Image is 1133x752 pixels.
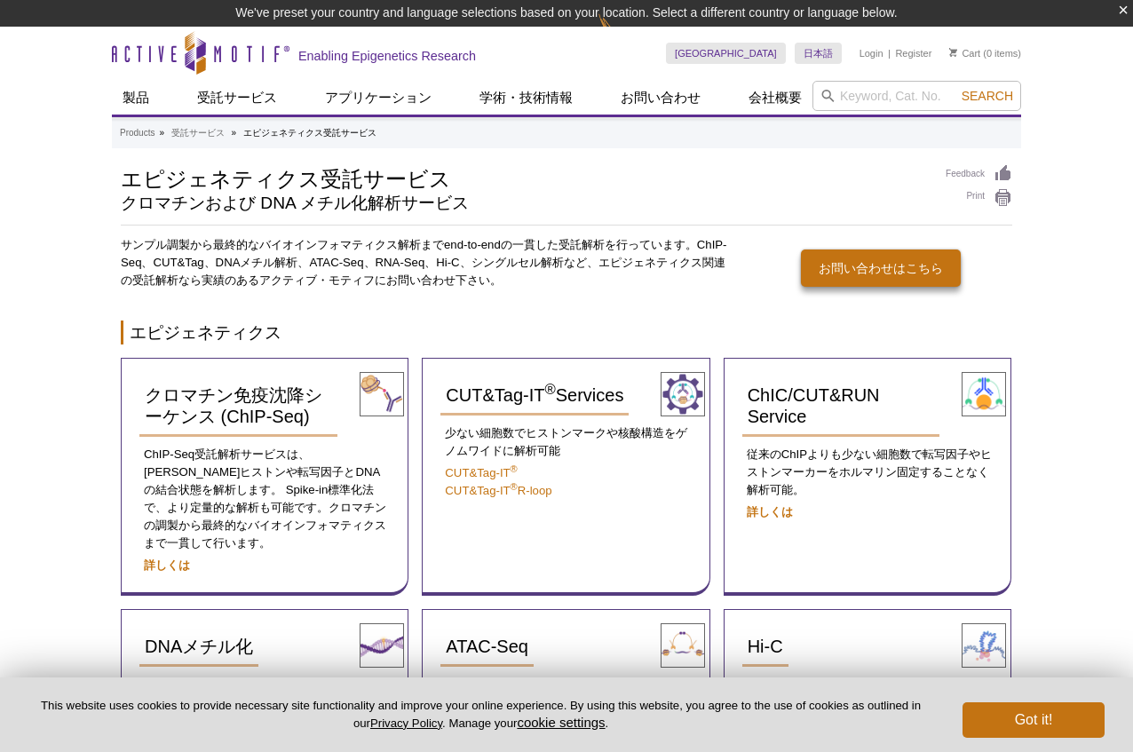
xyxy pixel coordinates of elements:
[946,188,1012,208] a: Print
[446,637,528,656] span: ATAC-Seq
[963,702,1105,738] button: Got it!
[446,385,623,405] span: CUT&Tag-IT Services
[738,81,812,115] a: 会社概要
[121,321,1012,344] h2: エピジェネティクス
[956,88,1018,104] button: Search
[895,47,931,59] a: Register
[661,372,705,416] img: CUT&Tag-IT® Services
[748,637,783,656] span: Hi-C
[121,164,928,191] h1: エピジェネティクス受託サービス
[747,505,793,518] a: 詳しくは
[171,125,225,141] a: 受託サービス
[112,81,160,115] a: 製品
[360,623,404,668] img: DNA Methylation Services
[440,424,691,460] p: 少ない細胞数でヒストンマークや核酸構造をゲノムワイドに解析可能
[666,43,786,64] a: [GEOGRAPHIC_DATA]
[469,81,583,115] a: 学術・技術情報
[139,628,258,667] a: DNAメチル化
[742,446,993,499] p: 従来のChIPよりも少ない細胞数で転写因子やヒストンマーカーをホルマリン固定することなく解析可能。
[511,481,518,492] sup: ®
[28,698,933,732] p: This website uses cookies to provide necessary site functionality and improve your online experie...
[194,447,287,461] span: 受託解析サービス
[445,484,551,497] a: CUT&Tag-IT®R-loop
[121,195,928,211] h2: クロマチンおよび DNA メチル化解析サービス
[243,128,376,138] li: エピジェネティクス受託サービス
[748,385,880,426] span: ChIC/CUT&RUN Service
[139,676,390,711] p: 細胞、組織、抽出したDNAからのDNAメチル化プロファイリング。
[610,81,711,115] a: お問い合わせ
[962,372,1006,416] img: ChIC/CUT&RUN Service
[661,623,705,668] img: ATAC-Seq Services
[139,376,337,437] a: クロマチン免疫沈降シーケンス (ChIP-Seq)
[440,376,629,416] a: CUT&Tag-IT®Services
[145,385,322,426] span: クロマチン免疫沈降シーケンス (ChIP-Seq)
[159,128,164,138] li: »
[120,125,154,141] a: Products
[314,81,442,115] a: アプリケーション
[298,48,476,64] h2: Enabling Epigenetics Research
[517,715,605,730] button: cookie settings
[742,376,940,437] a: ChIC/CUT&RUN Service
[795,43,842,64] a: 日本語
[812,81,1021,111] input: Keyword, Cat. No.
[962,623,1006,668] img: Hi-C Service
[888,43,891,64] li: |
[445,466,517,479] a: CUT&Tag-IT®
[440,676,691,729] p: 細胞株、初代培養細胞、組織から網羅的にゲノム上のオープンクロマチン領域、活性化領域を解析します。
[360,372,404,416] img: ChIP-Seq Services
[742,676,993,729] p: ゲノム内の離れた遺伝子座間のすべての相互作用をマッピングし、ゲノム構造の３D構造解析データを提供します。
[370,716,442,730] a: Privacy Policy
[232,128,237,138] li: »
[139,446,390,552] p: ChIP-Seq は、[PERSON_NAME]ヒストンや転写因子とDNAの結合状態を解析します。 Spike-in標準化法で、より定量的な解析も可能です。クロマチンの調製から最終的なバイオイン...
[186,81,288,115] a: 受託サービス
[801,249,961,287] a: お問い合わせはこちら
[946,164,1012,184] a: Feedback
[860,47,883,59] a: Login
[440,628,534,667] a: ATAC-Seq
[145,637,253,656] span: DNAメチル化
[949,48,957,57] img: Your Cart
[511,463,518,474] sup: ®
[949,43,1021,64] li: (0 items)
[742,628,788,667] a: Hi-C
[144,558,190,572] a: 詳しくは
[598,13,646,55] img: Change Here
[949,47,980,59] a: Cart
[544,382,555,399] sup: ®
[121,236,735,289] p: サンプル調製から最終的なバイオインフォマティクス解析までend-to-endの一貫した受託解析を行っています。ChIP-Seq、CUT&Tag、DNAメチル解析、ATAC-Seq、RNA-Seq...
[962,89,1013,103] span: Search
